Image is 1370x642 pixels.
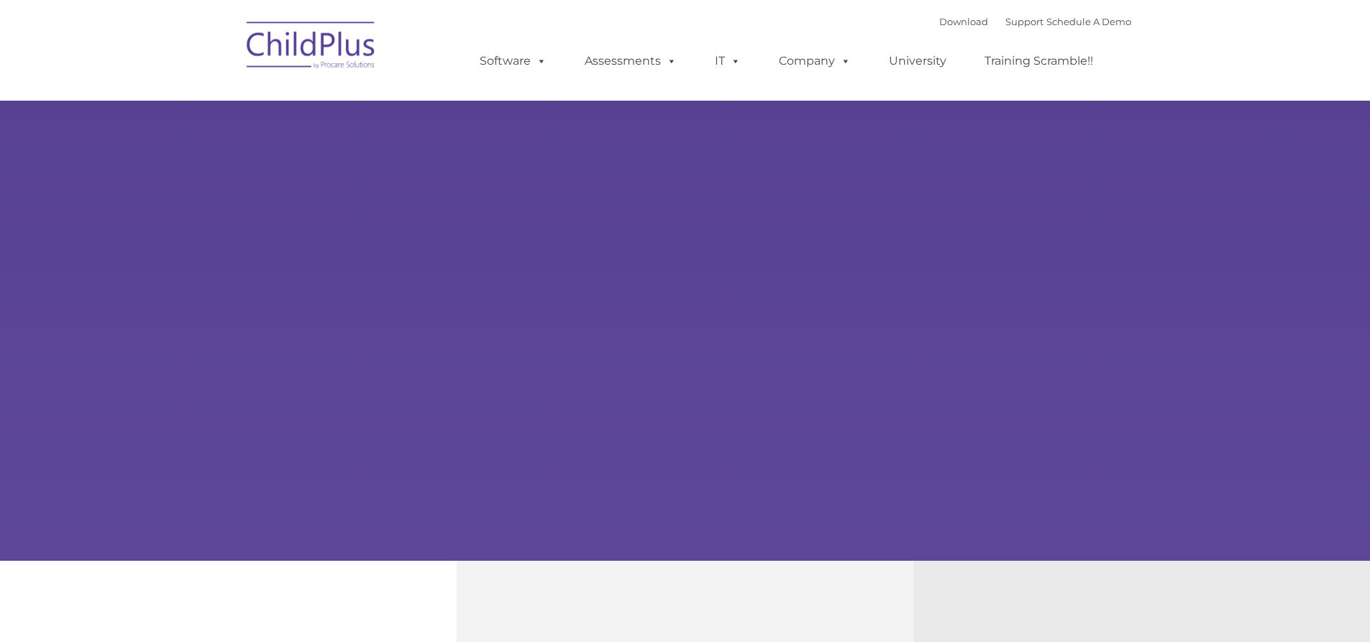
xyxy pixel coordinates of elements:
a: Schedule A Demo [1046,16,1131,27]
a: Company [764,47,865,75]
img: ChildPlus by Procare Solutions [239,12,383,83]
a: IT [700,47,755,75]
a: Assessments [570,47,691,75]
a: Training Scramble!! [970,47,1108,75]
a: Support [1005,16,1044,27]
a: University [874,47,961,75]
a: Download [939,16,988,27]
a: Software [465,47,561,75]
font: | [939,16,1131,27]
